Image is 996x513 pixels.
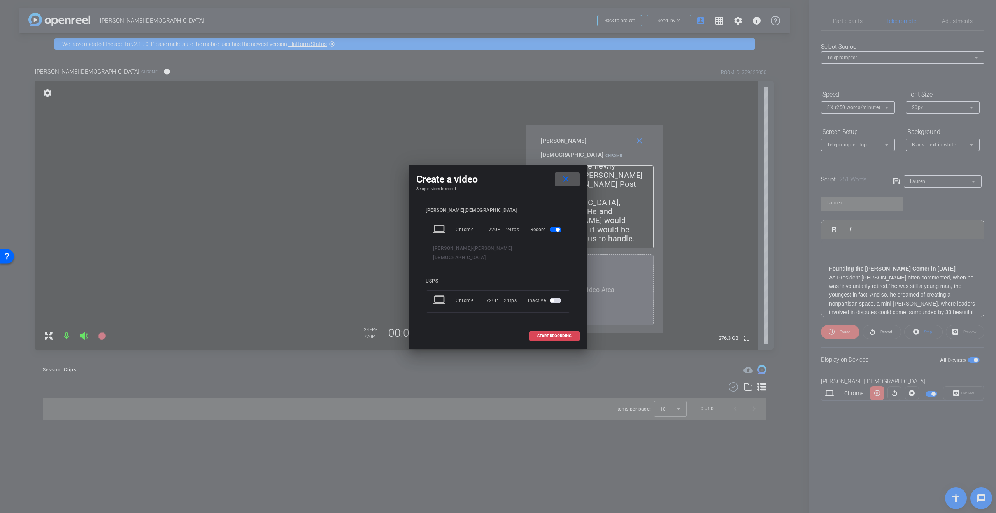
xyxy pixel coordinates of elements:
mat-icon: close [561,174,571,184]
div: 720P | 24fps [489,223,519,237]
div: Chrome [456,223,489,237]
h4: Setup devices to record [416,186,580,191]
div: Chrome [456,293,486,307]
div: 720P | 24fps [486,293,517,307]
span: START RECORDING [537,334,572,338]
div: Create a video [416,172,580,186]
button: START RECORDING [529,331,580,341]
div: Inactive [528,293,563,307]
div: Record [530,223,563,237]
mat-icon: laptop [433,223,447,237]
div: [PERSON_NAME][DEMOGRAPHIC_DATA] [426,207,570,213]
span: [PERSON_NAME] [433,246,472,251]
span: [PERSON_NAME][DEMOGRAPHIC_DATA] [433,246,512,260]
span: - [472,246,474,251]
div: USPS [426,278,570,284]
mat-icon: laptop [433,293,447,307]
